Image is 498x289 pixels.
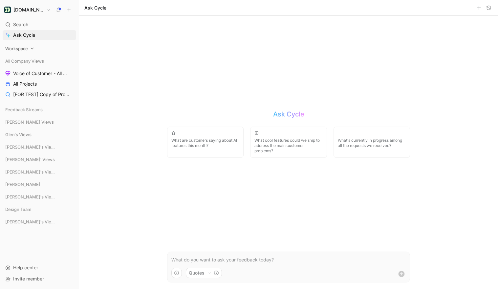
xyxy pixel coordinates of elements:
[5,181,40,188] span: [PERSON_NAME]
[3,204,76,216] div: Design Team
[167,127,244,158] button: What are customers saying about AI features this month?
[5,194,56,200] span: [PERSON_NAME]'s Views
[13,31,35,39] span: Ask Cycle
[3,79,76,89] a: All Projects
[334,127,410,158] button: What's currently in progress among all the requests we received?
[5,106,43,113] span: Feedback Streams
[3,179,76,189] div: [PERSON_NAME]
[5,218,56,225] span: [PERSON_NAME]'s Views
[254,138,322,154] span: What cool features could we ship to address the main customer problems?
[13,21,28,29] span: Search
[5,119,54,125] span: [PERSON_NAME] Views
[3,274,76,284] div: Invite member
[84,5,106,11] h1: Ask Cycle
[3,117,76,127] div: [PERSON_NAME] Views
[3,117,76,129] div: [PERSON_NAME] Views
[5,144,56,150] span: [PERSON_NAME]'s Views
[3,167,76,177] div: [PERSON_NAME]'s Views
[3,179,76,191] div: [PERSON_NAME]
[3,69,76,78] a: Voice of Customer - All Areas
[3,130,76,139] div: Glen's Views
[273,110,304,119] h2: Ask Cycle
[3,217,76,227] div: [PERSON_NAME]'s Views
[3,142,76,152] div: [PERSON_NAME]'s Views
[3,90,76,99] a: [FOR TEST] Copy of Projects for Discovery
[3,204,76,214] div: Design Team
[3,192,76,202] div: [PERSON_NAME]'s Views
[3,20,76,30] div: Search
[5,206,31,213] span: Design Team
[3,155,76,166] div: [PERSON_NAME]' Views
[13,91,70,98] span: [FOR TEST] Copy of Projects for Discovery
[3,263,76,273] div: Help center
[3,44,76,53] div: Workspace
[5,156,55,163] span: [PERSON_NAME]' Views
[250,127,327,158] button: What cool features could we ship to address the main customer problems?
[3,105,76,116] div: Feedback Streams
[3,155,76,164] div: [PERSON_NAME]' Views
[4,7,11,13] img: Customer.io
[13,265,38,270] span: Help center
[3,56,76,99] div: All Company ViewsVoice of Customer - All AreasAll Projects[FOR TEST] Copy of Projects for Discovery
[5,45,28,52] span: Workspace
[13,276,44,281] span: Invite member
[3,142,76,154] div: [PERSON_NAME]'s Views
[3,130,76,141] div: Glen's Views
[3,167,76,179] div: [PERSON_NAME]'s Views
[5,58,44,64] span: All Company Views
[3,56,76,66] div: All Company Views
[338,138,406,148] span: What's currently in progress among all the requests we received?
[3,30,76,40] a: Ask Cycle
[3,217,76,229] div: [PERSON_NAME]'s Views
[13,7,44,13] h1: [DOMAIN_NAME]
[3,192,76,204] div: [PERSON_NAME]'s Views
[5,131,32,138] span: Glen's Views
[13,81,37,87] span: All Projects
[171,138,239,148] span: What are customers saying about AI features this month?
[3,105,76,114] div: Feedback Streams
[13,70,68,77] span: Voice of Customer - All Areas
[186,268,222,278] button: Quotes
[5,169,56,175] span: [PERSON_NAME]'s Views
[3,5,53,14] button: Customer.io[DOMAIN_NAME]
